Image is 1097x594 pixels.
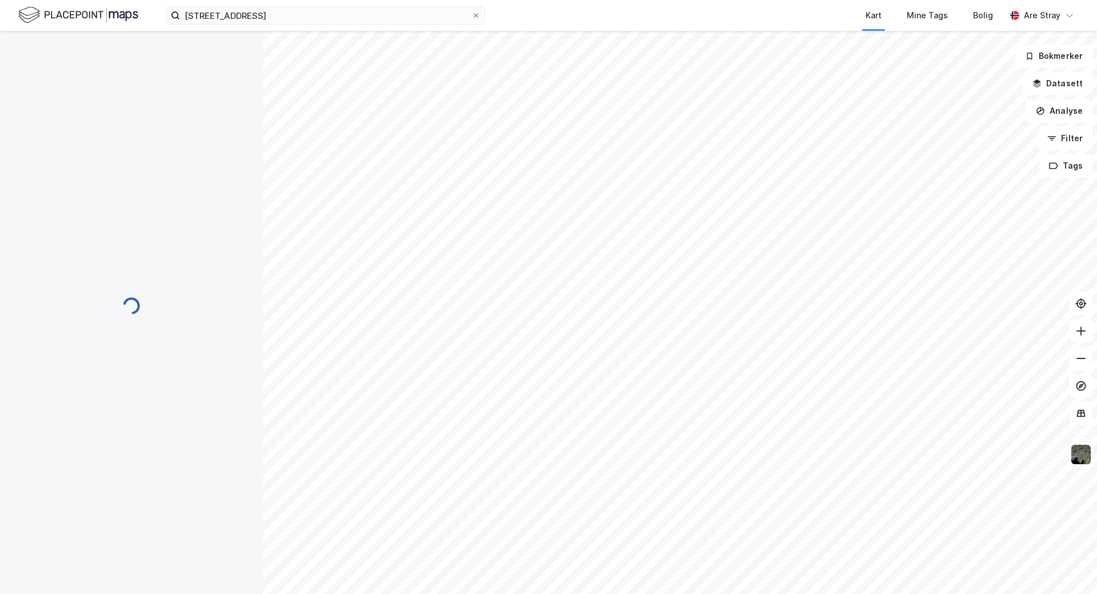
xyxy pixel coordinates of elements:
[1023,72,1092,95] button: Datasett
[122,297,141,315] img: spinner.a6d8c91a73a9ac5275cf975e30b51cfb.svg
[1026,99,1092,122] button: Analyse
[180,7,471,24] input: Søk på adresse, matrikkel, gårdeiere, leietakere eller personer
[1038,127,1092,150] button: Filter
[1015,45,1092,67] button: Bokmerker
[973,9,993,22] div: Bolig
[1040,539,1097,594] iframe: Chat Widget
[866,9,882,22] div: Kart
[1070,444,1092,465] img: 9k=
[907,9,948,22] div: Mine Tags
[18,5,138,25] img: logo.f888ab2527a4732fd821a326f86c7f29.svg
[1024,9,1060,22] div: Are Stray
[1039,154,1092,177] button: Tags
